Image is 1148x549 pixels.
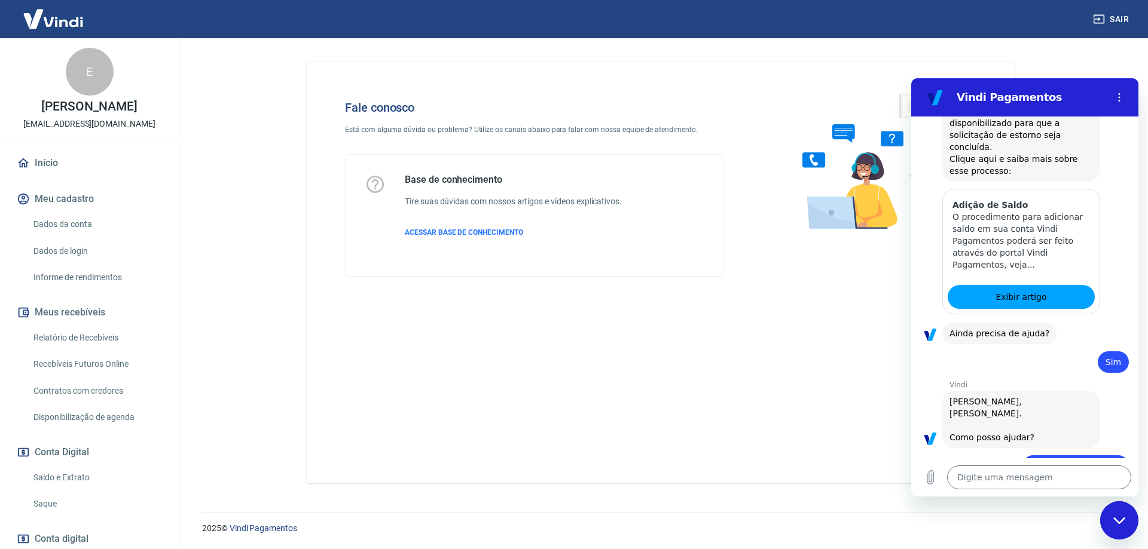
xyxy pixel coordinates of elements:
[405,228,523,237] span: ACESSAR BASE DE CONHECIMENTO
[29,265,164,290] a: Informe de rendimentos
[66,48,114,96] div: E
[230,523,297,533] a: Vindi Pagamentos
[778,81,960,241] img: Fale conosco
[345,124,724,135] p: Está com alguma dúvida ou problema? Utilize os canais abaixo para falar com nossa equipe de atend...
[14,1,92,37] img: Vindi
[29,239,164,263] a: Dados de login
[41,100,137,113] p: [PERSON_NAME]
[29,405,164,430] a: Disponibilização de agenda
[23,118,155,130] p: [EMAIL_ADDRESS][DOMAIN_NAME]
[1091,8,1134,30] button: Sair
[405,227,622,238] a: ACESSAR BASE DE CONHECIMENTO
[345,100,724,115] h4: Fale conosco
[14,150,164,176] a: Início
[29,212,164,237] a: Dados da conta
[29,326,164,350] a: Relatório de Recebíveis
[405,195,622,208] h6: Tire suas dúvidas com nossos artigos e vídeos explicativos.
[29,352,164,376] a: Recebíveis Futuros Online
[29,492,164,516] a: Saque
[29,465,164,490] a: Saldo e Extrato
[29,379,164,403] a: Contratos com credores
[14,299,164,326] button: Meus recebíveis
[1100,501,1138,539] iframe: Botão para abrir a janela de mensagens, conversa em andamento
[202,522,1119,535] p: 2025 ©
[14,439,164,465] button: Conta Digital
[14,186,164,212] button: Meu cadastro
[911,78,1138,496] iframe: Janela de mensagens
[405,174,622,186] h5: Base de conhecimento
[35,530,88,547] span: Conta digital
